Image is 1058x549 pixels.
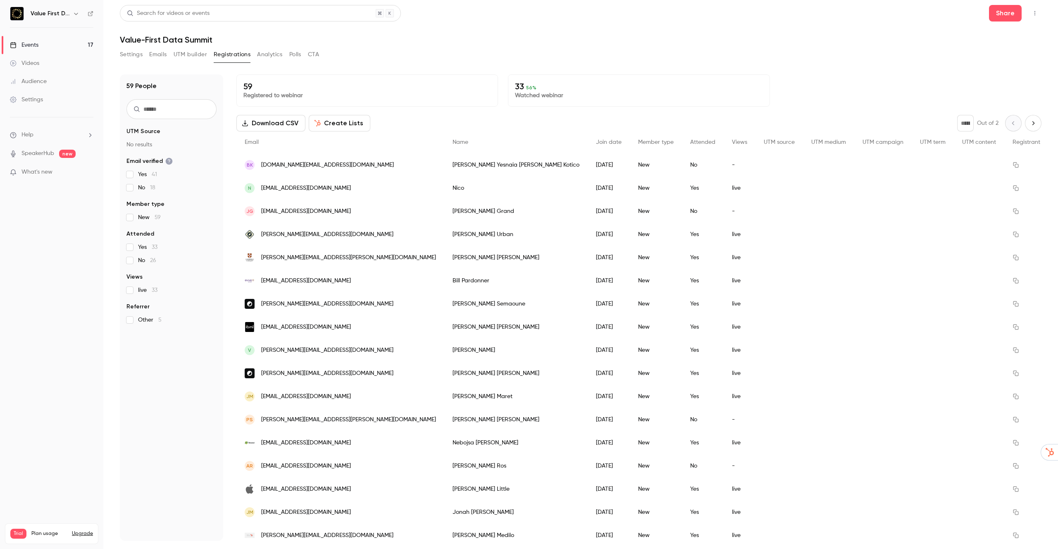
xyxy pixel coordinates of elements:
div: Yes [682,223,724,246]
span: 33 [152,287,157,293]
div: New [630,177,682,200]
div: [DATE] [588,477,630,501]
img: evivebrands.com [245,276,255,286]
button: Emails [149,48,167,61]
div: live [724,524,755,547]
div: Jonah [PERSON_NAME] [444,501,588,524]
span: [EMAIL_ADDRESS][DOMAIN_NAME] [261,207,351,216]
span: [PERSON_NAME][EMAIL_ADDRESS][PERSON_NAME][DOMAIN_NAME] [261,253,436,262]
div: [PERSON_NAME] Urban [444,223,588,246]
img: cambridge.org [245,253,255,263]
span: Help [21,131,33,139]
div: Yes [682,339,724,362]
div: [PERSON_NAME] [444,339,588,362]
span: PS [246,416,253,423]
img: mac.com [245,484,255,494]
div: [PERSON_NAME] [PERSON_NAME] [444,362,588,385]
span: UTM content [962,139,996,145]
div: [DATE] [588,524,630,547]
p: No results [126,141,217,149]
div: - [724,153,755,177]
span: [EMAIL_ADDRESS][DOMAIN_NAME] [261,184,351,193]
span: 56 % [526,85,536,91]
div: live [724,177,755,200]
span: Views [732,139,747,145]
div: [DATE] [588,454,630,477]
div: Videos [10,59,39,67]
span: Join date [596,139,622,145]
div: Search for videos or events [127,9,210,18]
span: UTM term [920,139,946,145]
div: [DATE] [588,315,630,339]
h1: 59 People [126,81,157,91]
div: live [724,477,755,501]
h1: Value-First Data Summit [120,35,1041,45]
span: live [138,286,157,294]
span: new [59,150,76,158]
iframe: Noticeable Trigger [83,169,93,176]
span: [EMAIL_ADDRESS][DOMAIN_NAME] [261,323,351,332]
div: [PERSON_NAME] Ros [444,454,588,477]
span: No [138,184,155,192]
div: [DATE] [588,153,630,177]
div: New [630,501,682,524]
div: [DATE] [588,269,630,292]
div: [DATE] [588,362,630,385]
span: [PERSON_NAME][EMAIL_ADDRESS][DOMAIN_NAME] [261,230,393,239]
div: [DATE] [588,292,630,315]
section: facet-groups [126,127,217,324]
div: live [724,501,755,524]
span: 5 [158,317,162,323]
span: [EMAIL_ADDRESS][DOMAIN_NAME] [261,462,351,470]
span: No [138,256,156,265]
img: ibml.com [245,322,255,332]
div: - [724,200,755,223]
li: help-dropdown-opener [10,131,93,139]
div: [DATE] [588,408,630,431]
div: Yes [682,477,724,501]
button: Analytics [257,48,283,61]
span: [PERSON_NAME][EMAIL_ADDRESS][DOMAIN_NAME] [261,346,393,355]
p: 33 [515,81,763,91]
button: Download CSV [236,115,305,131]
span: V [248,346,251,354]
img: nexusmarketing.com [245,530,255,540]
span: JM [246,393,253,400]
div: Bill Pardonner [444,269,588,292]
span: UTM Source [126,127,160,136]
div: No [682,408,724,431]
div: [PERSON_NAME] Medilo [444,524,588,547]
button: Next page [1025,115,1041,131]
button: Registrations [214,48,250,61]
div: live [724,223,755,246]
div: New [630,292,682,315]
span: Name [453,139,468,145]
button: CTA [308,48,319,61]
div: No [682,153,724,177]
div: Nebojsa [PERSON_NAME] [444,431,588,454]
div: New [630,246,682,269]
div: New [630,385,682,408]
span: Other [138,316,162,324]
div: [DATE] [588,385,630,408]
div: Yes [682,292,724,315]
span: Email [245,139,259,145]
span: [PERSON_NAME][EMAIL_ADDRESS][DOMAIN_NAME] [261,369,393,378]
span: Yes [138,170,157,179]
button: Settings [120,48,143,61]
div: [DATE] [588,200,630,223]
span: Trial [10,529,26,539]
div: Yes [682,524,724,547]
div: New [630,431,682,454]
span: Registrant link [1013,139,1051,145]
div: New [630,362,682,385]
img: resend.hu [245,439,255,446]
div: - [724,408,755,431]
p: Registered to webinar [243,91,491,100]
span: Plan usage [31,530,67,537]
span: [DOMAIN_NAME][EMAIL_ADDRESS][DOMAIN_NAME] [261,161,394,169]
span: UTM medium [811,139,846,145]
span: [EMAIL_ADDRESS][DOMAIN_NAME] [261,485,351,494]
div: Yes [682,501,724,524]
img: getcontrast.io [245,299,255,309]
